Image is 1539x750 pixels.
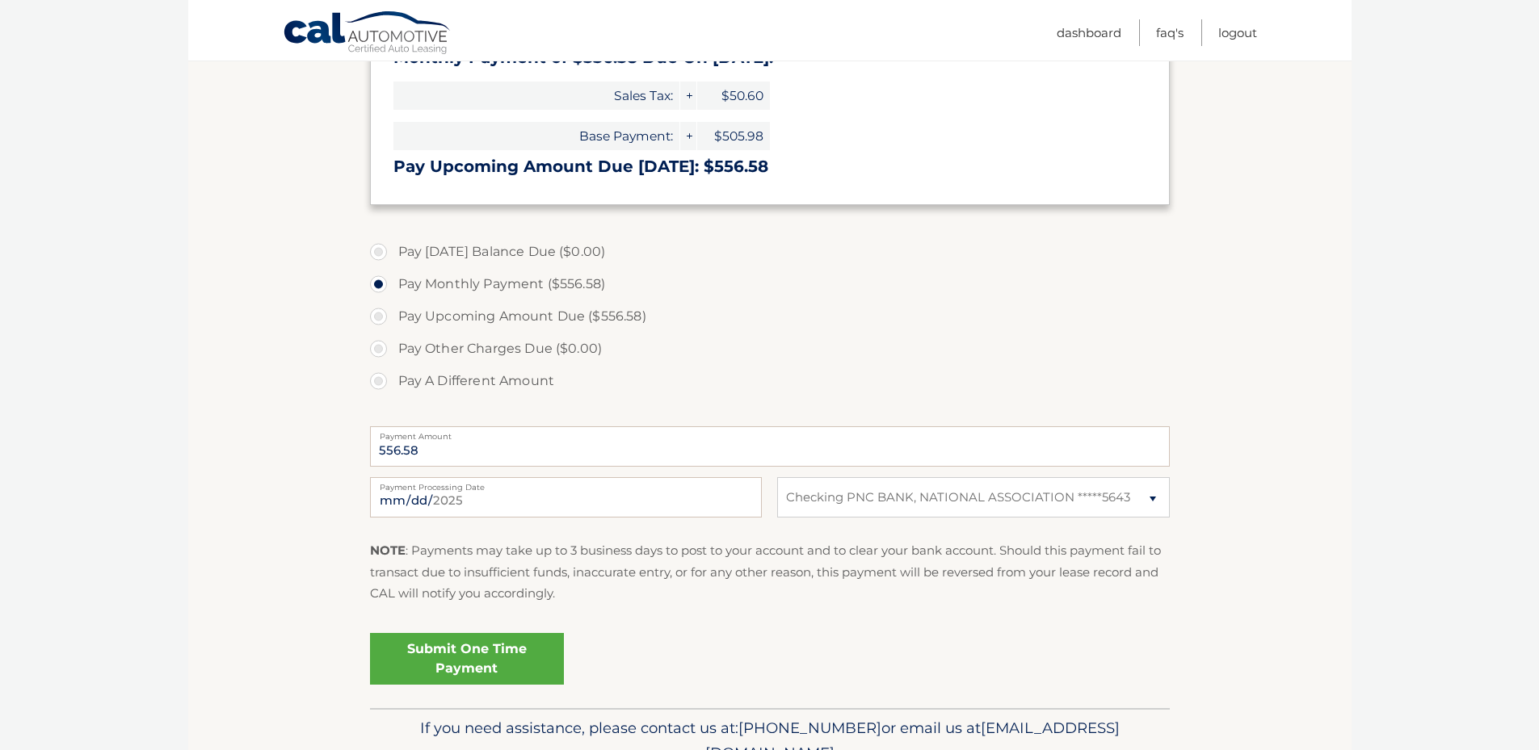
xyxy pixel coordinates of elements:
label: Pay [DATE] Balance Due ($0.00) [370,236,1170,268]
span: Sales Tax: [393,82,679,110]
label: Pay Monthly Payment ($556.58) [370,268,1170,300]
p: : Payments may take up to 3 business days to post to your account and to clear your bank account.... [370,540,1170,604]
a: Submit One Time Payment [370,633,564,685]
h3: Pay Upcoming Amount Due [DATE]: $556.58 [393,157,1146,177]
input: Payment Amount [370,426,1170,467]
span: + [680,122,696,150]
a: Dashboard [1057,19,1121,46]
strong: NOTE [370,543,406,558]
label: Pay A Different Amount [370,365,1170,397]
span: $505.98 [697,122,770,150]
label: Pay Upcoming Amount Due ($556.58) [370,300,1170,333]
span: [PHONE_NUMBER] [738,719,881,737]
label: Payment Processing Date [370,477,762,490]
label: Pay Other Charges Due ($0.00) [370,333,1170,365]
a: FAQ's [1156,19,1184,46]
span: Base Payment: [393,122,679,150]
span: + [680,82,696,110]
input: Payment Date [370,477,762,517]
label: Payment Amount [370,426,1170,439]
a: Logout [1218,19,1257,46]
a: Cal Automotive [283,10,452,57]
span: $50.60 [697,82,770,110]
